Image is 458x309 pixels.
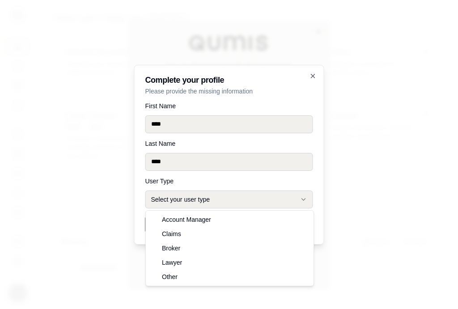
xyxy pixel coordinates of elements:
[145,76,313,84] h2: Complete your profile
[145,103,313,109] label: First Name
[145,178,313,184] label: User Type
[145,87,313,96] p: Please provide the missing information
[162,258,182,267] span: Lawyer
[162,215,211,224] span: Account Manager
[162,229,181,238] span: Claims
[145,140,313,147] label: Last Name
[162,244,180,253] span: Broker
[162,272,178,281] span: Other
